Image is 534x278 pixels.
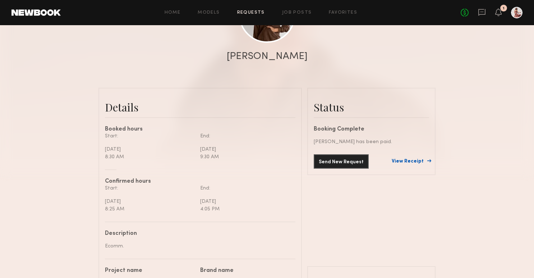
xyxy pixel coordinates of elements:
[165,10,181,15] a: Home
[105,184,195,192] div: Start:
[105,100,295,114] div: Details
[503,6,505,10] div: 1
[198,10,220,15] a: Models
[282,10,312,15] a: Job Posts
[105,153,195,161] div: 8:30 AM
[237,10,265,15] a: Requests
[227,51,308,61] div: [PERSON_NAME]
[314,127,429,132] div: Booking Complete
[200,184,290,192] div: End:
[200,153,290,161] div: 9:30 AM
[105,179,295,184] div: Confirmed hours
[200,132,290,140] div: End:
[105,198,195,205] div: [DATE]
[105,231,290,237] div: Description
[200,205,290,213] div: 4:05 PM
[105,127,295,132] div: Booked hours
[200,268,290,274] div: Brand name
[314,100,429,114] div: Status
[314,154,369,169] button: Send New Request
[314,138,429,146] div: [PERSON_NAME] has been paid.
[105,205,195,213] div: 8:25 AM
[105,146,195,153] div: [DATE]
[105,268,195,274] div: Project name
[392,159,429,164] a: View Receipt
[105,242,290,250] div: Ecomm.
[200,198,290,205] div: [DATE]
[329,10,357,15] a: Favorites
[200,146,290,153] div: [DATE]
[105,132,195,140] div: Start:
